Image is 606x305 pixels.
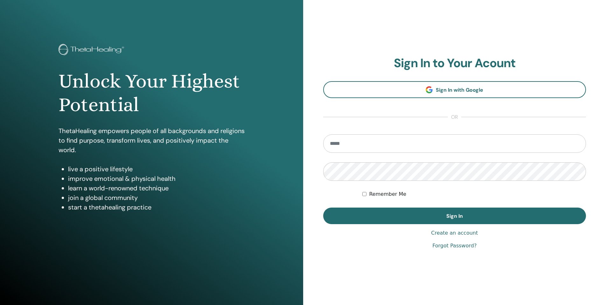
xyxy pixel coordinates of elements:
a: Forgot Password? [432,242,477,250]
h2: Sign In to Your Acount [323,56,586,71]
span: or [448,113,461,121]
label: Remember Me [369,190,406,198]
li: learn a world-renowned technique [68,183,245,193]
span: Sign In with Google [436,87,483,93]
div: Keep me authenticated indefinitely or until I manually logout [362,190,586,198]
a: Sign In with Google [323,81,586,98]
h1: Unlock Your Highest Potential [59,69,245,117]
li: start a thetahealing practice [68,202,245,212]
button: Sign In [323,208,586,224]
li: join a global community [68,193,245,202]
p: ThetaHealing empowers people of all backgrounds and religions to find purpose, transform lives, a... [59,126,245,155]
li: improve emotional & physical health [68,174,245,183]
li: live a positive lifestyle [68,164,245,174]
a: Create an account [431,229,478,237]
span: Sign In [446,213,463,219]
